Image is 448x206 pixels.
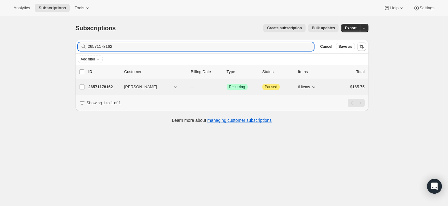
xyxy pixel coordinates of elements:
[14,6,30,10] span: Analytics
[345,26,356,31] span: Export
[88,84,119,90] p: 26571178162
[320,44,332,49] span: Cancel
[298,83,317,91] button: 6 items
[356,69,364,75] p: Total
[348,99,365,107] nav: Pagination
[75,6,84,10] span: Tools
[298,69,329,75] div: Items
[420,6,434,10] span: Settings
[78,56,103,63] button: Add filter
[265,84,277,89] span: Paused
[350,84,365,89] span: $165.75
[262,69,293,75] p: Status
[88,69,365,75] div: IDCustomerBilling DateTypeStatusItemsTotal
[263,24,306,32] button: Create subscription
[298,84,310,89] span: 6 items
[88,42,314,51] input: Filter subscribers
[172,117,272,123] p: Learn more about
[229,84,245,89] span: Recurring
[207,118,272,123] a: managing customer subscriptions
[427,179,442,194] div: Open Intercom Messenger
[81,57,95,62] span: Add filter
[124,69,186,75] p: Customer
[410,4,438,12] button: Settings
[227,69,257,75] div: Type
[121,82,182,92] button: [PERSON_NAME]
[39,6,66,10] span: Subscriptions
[35,4,70,12] button: Subscriptions
[339,44,352,49] span: Save as
[308,24,339,32] button: Bulk updates
[88,69,119,75] p: ID
[76,25,116,31] span: Subscriptions
[10,4,34,12] button: Analytics
[357,42,366,51] button: Sort the results
[341,24,360,32] button: Export
[336,43,355,50] button: Save as
[390,6,398,10] span: Help
[191,84,195,89] span: ---
[88,83,365,91] div: 26571178162[PERSON_NAME]---SuccessRecurringAttentionPaused6 items$165.75
[380,4,408,12] button: Help
[318,43,335,50] button: Cancel
[267,26,302,31] span: Create subscription
[87,100,121,106] p: Showing 1 to 1 of 1
[191,69,222,75] p: Billing Date
[71,4,94,12] button: Tools
[312,26,335,31] span: Bulk updates
[124,84,157,90] span: [PERSON_NAME]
